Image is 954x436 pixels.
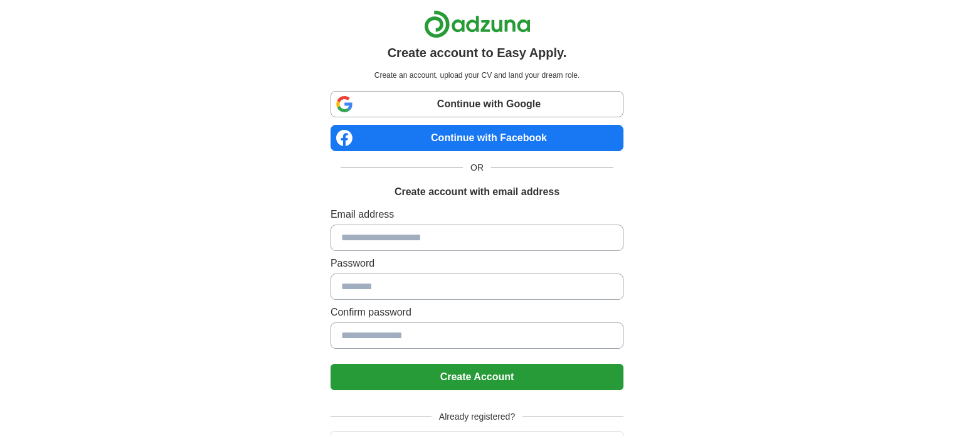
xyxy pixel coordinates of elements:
label: Email address [331,207,623,222]
img: Adzuna logo [424,10,531,38]
p: Create an account, upload your CV and land your dream role. [333,70,621,81]
a: Continue with Facebook [331,125,623,151]
span: Already registered? [432,410,522,423]
h1: Create account with email address [395,184,559,199]
a: Continue with Google [331,91,623,117]
label: Password [331,256,623,271]
label: Confirm password [331,305,623,320]
span: OR [463,161,491,174]
button: Create Account [331,364,623,390]
h1: Create account to Easy Apply. [388,43,567,62]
